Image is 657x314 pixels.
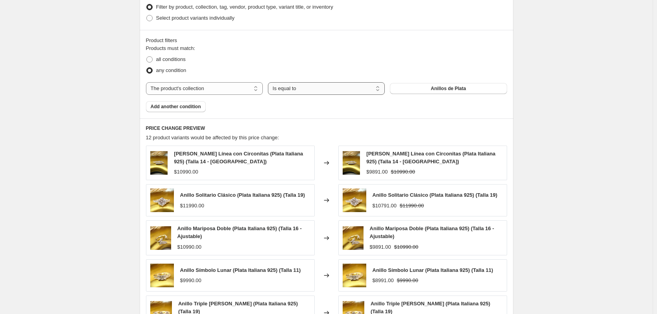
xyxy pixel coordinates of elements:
[146,45,196,51] span: Products must match:
[343,226,364,250] img: IMG_4442_1_bac394b2-d999-4474-bd76-c1a9de3c6e07_80x.jpg
[150,188,174,212] img: IMG_4439_0315c390-bdf5-4007-9bc5-fec9569ec9fc_80x.jpg
[156,56,186,62] span: all conditions
[150,226,171,250] img: IMG_4442_1_bac394b2-d999-4474-bd76-c1a9de3c6e07_80x.jpg
[146,101,206,112] button: Add another condition
[366,168,388,176] div: $9891.00
[146,135,279,140] span: 12 product variants would be affected by this price change:
[150,151,168,175] img: IMG_4437_c6ebdd7f-dea9-41c4-b4d1-0100b0c821e8_80x.jpg
[343,264,366,287] img: IMG_4443_327d0e56-f0d0-4377-b261-8ac4849daae1_80x.jpg
[390,83,507,94] button: Anillos de Plata
[156,4,333,10] span: Filter by product, collection, tag, vendor, product type, variant title, or inventory
[174,151,303,164] span: [PERSON_NAME] Línea con Circonitas (Plata Italiana 925) (Talla 14 - [GEOGRAPHIC_DATA])
[180,277,201,284] div: $9990.00
[177,225,302,239] span: Anillo Mariposa Doble (Plata Italiana 925) (Talla 16 - Ajustable)
[370,243,391,251] div: $9891.00
[373,202,397,210] div: $10791.00
[151,103,201,110] span: Add another condition
[343,188,366,212] img: IMG_4439_0315c390-bdf5-4007-9bc5-fec9569ec9fc_80x.jpg
[373,192,498,198] span: Anillo Solitario Clásico (Plata Italiana 925) (Talla 19)
[146,37,507,44] div: Product filters
[150,264,174,287] img: IMG_4443_327d0e56-f0d0-4377-b261-8ac4849daae1_80x.jpg
[156,67,186,73] span: any condition
[373,267,493,273] span: Anillo Símbolo Lunar (Plata Italiana 925) (Talla 11)
[431,85,466,92] span: Anillos de Plata
[370,225,494,239] span: Anillo Mariposa Doble (Plata Italiana 925) (Talla 16 - Ajustable)
[373,277,394,284] div: $8991.00
[180,202,204,210] div: $11990.00
[394,243,418,251] strike: $10990.00
[343,151,360,175] img: IMG_4437_c6ebdd7f-dea9-41c4-b4d1-0100b0c821e8_80x.jpg
[391,168,415,176] strike: $10990.00
[180,267,301,273] span: Anillo Símbolo Lunar (Plata Italiana 925) (Talla 11)
[400,202,424,210] strike: $11990.00
[156,15,234,21] span: Select product variants individually
[180,192,305,198] span: Anillo Solitario Clásico (Plata Italiana 925) (Talla 19)
[146,125,507,131] h6: PRICE CHANGE PREVIEW
[177,243,201,251] div: $10990.00
[366,151,495,164] span: [PERSON_NAME] Línea con Circonitas (Plata Italiana 925) (Talla 14 - [GEOGRAPHIC_DATA])
[397,277,418,284] strike: $9990.00
[174,168,198,176] div: $10990.00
